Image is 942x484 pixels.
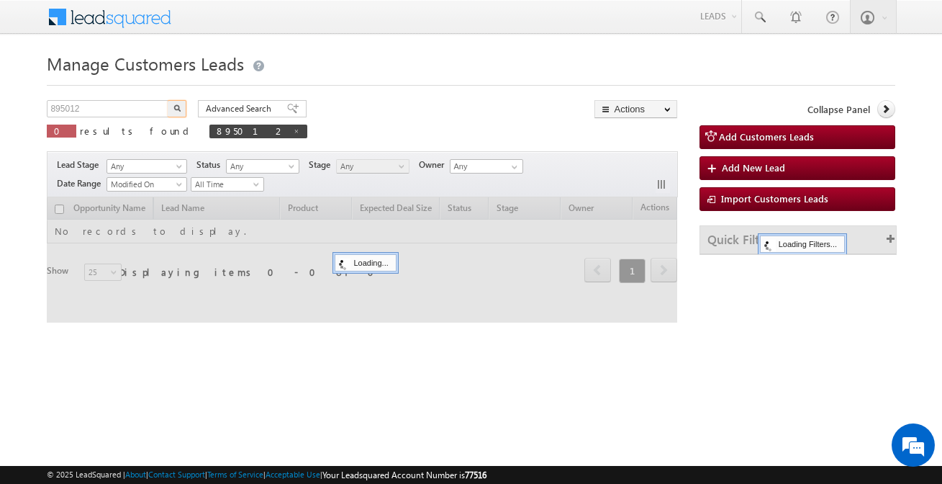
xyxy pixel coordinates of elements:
[196,158,226,171] span: Status
[226,159,299,174] a: Any
[227,160,295,173] span: Any
[721,192,828,205] span: Import Customers Leads
[807,103,870,116] span: Collapse Panel
[594,100,677,118] button: Actions
[337,160,405,173] span: Any
[47,52,244,75] span: Manage Customers Leads
[207,470,263,479] a: Terms of Service
[309,158,336,171] span: Stage
[107,178,182,191] span: Modified On
[465,470,486,480] span: 77516
[206,102,276,115] span: Advanced Search
[760,236,845,253] div: Loading Filters...
[719,130,814,143] span: Add Customers Leads
[322,470,486,480] span: Your Leadsquared Account Number is
[173,104,181,112] img: Search
[722,161,785,174] span: Add New Lead
[336,159,409,174] a: Any
[107,177,187,192] a: Modified On
[335,254,396,272] div: Loading...
[107,160,182,173] span: Any
[450,159,523,174] input: Type to Search
[266,470,320,479] a: Acceptable Use
[217,125,286,137] span: 895012
[191,178,260,191] span: All Time
[504,160,522,174] a: Show All Items
[54,125,69,137] span: 0
[57,158,104,171] span: Lead Stage
[80,125,194,137] span: results found
[125,470,146,479] a: About
[107,159,187,174] a: Any
[148,470,205,479] a: Contact Support
[47,468,486,482] span: © 2025 LeadSquared | | | | |
[57,177,107,190] span: Date Range
[419,158,450,171] span: Owner
[191,177,264,192] a: All Time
